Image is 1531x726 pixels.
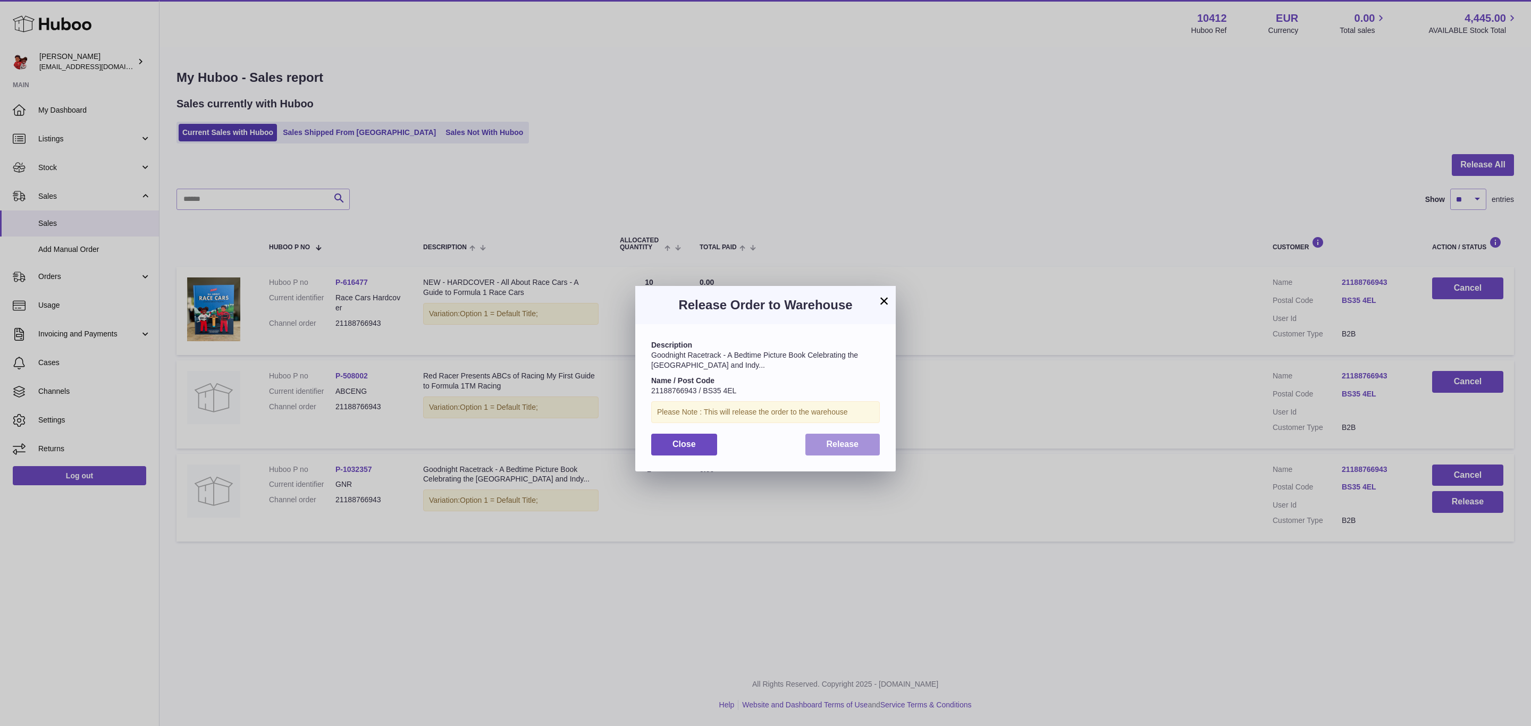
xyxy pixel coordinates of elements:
[651,434,717,455] button: Close
[651,351,858,369] span: Goodnight Racetrack - A Bedtime Picture Book Celebrating the [GEOGRAPHIC_DATA] and Indy...
[651,376,714,385] strong: Name / Post Code
[651,341,692,349] strong: Description
[672,440,696,449] span: Close
[651,401,880,423] div: Please Note : This will release the order to the warehouse
[651,386,736,395] span: 21188766943 / BS35 4EL
[878,294,890,307] button: ×
[805,434,880,455] button: Release
[827,440,859,449] span: Release
[651,297,880,314] h3: Release Order to Warehouse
